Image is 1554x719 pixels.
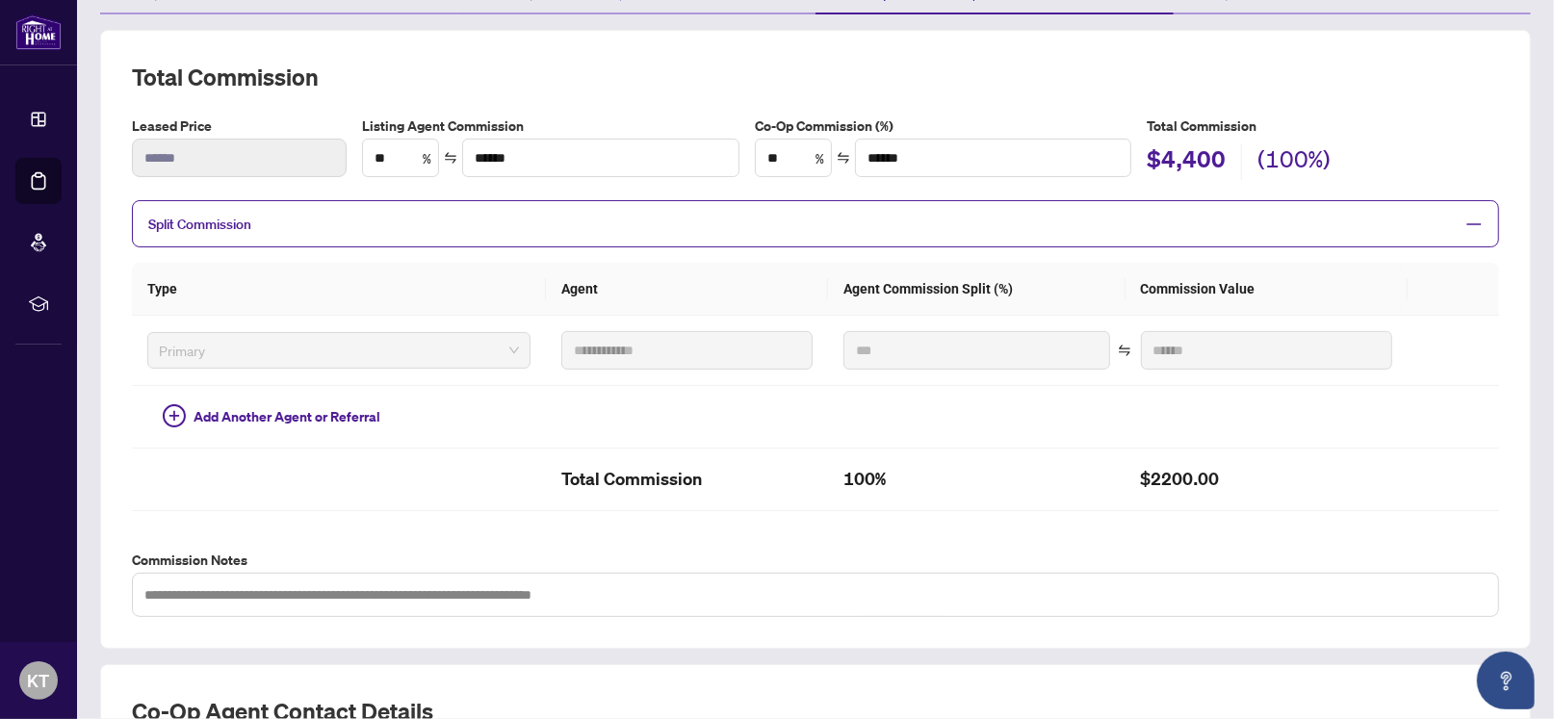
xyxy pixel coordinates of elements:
h2: $2200.00 [1141,464,1392,495]
button: Add Another Agent or Referral [147,401,396,432]
label: Commission Notes [132,550,1499,571]
button: Open asap [1477,652,1535,709]
span: swap [837,151,850,165]
span: Split Commission [148,216,251,233]
label: Co-Op Commission (%) [755,116,1132,137]
th: Type [132,263,546,316]
div: Split Commission [132,200,1499,247]
h2: (100%) [1257,143,1331,180]
span: Add Another Agent or Referral [194,406,380,427]
span: minus [1465,216,1483,233]
span: KT [28,667,50,694]
h2: Total Commission [132,62,1499,92]
h2: $4,400 [1147,143,1226,180]
span: swap [1118,344,1131,357]
h2: 100% [843,464,1109,495]
th: Commission Value [1126,263,1408,316]
th: Agent Commission Split (%) [828,263,1125,316]
span: swap [444,151,457,165]
span: plus-circle [163,404,186,427]
h2: Total Commission [561,464,813,495]
img: logo [15,14,62,50]
label: Leased Price [132,116,347,137]
label: Listing Agent Commission [362,116,739,137]
span: Primary [159,336,519,365]
th: Agent [546,263,828,316]
h5: Total Commission [1147,116,1499,137]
